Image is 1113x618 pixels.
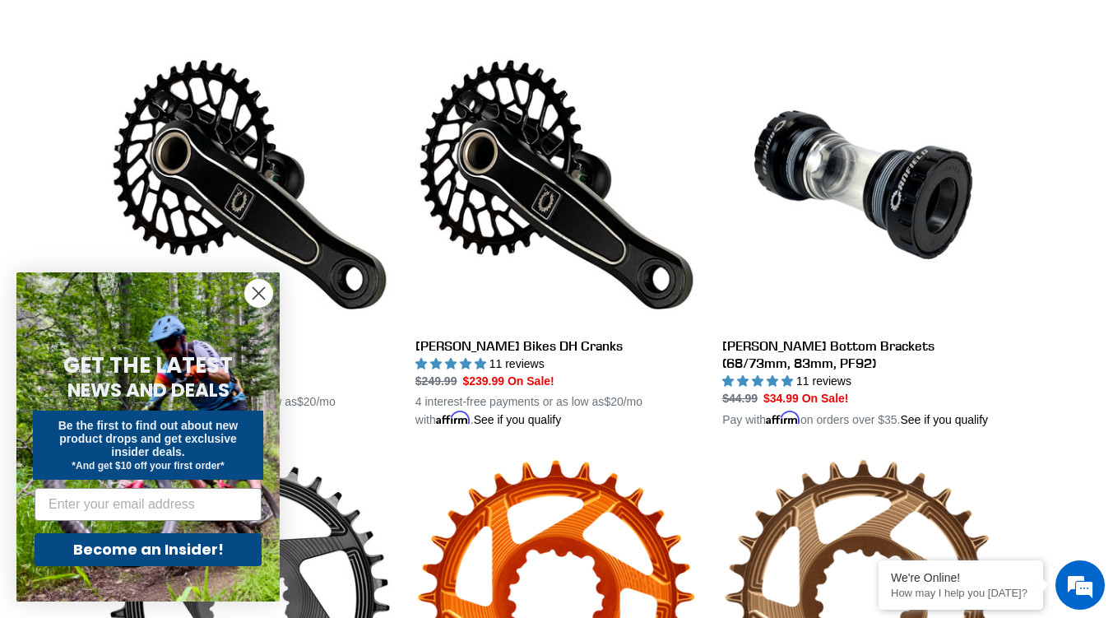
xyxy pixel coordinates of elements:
[891,587,1031,599] p: How may I help you today?
[72,460,224,472] span: *And get $10 off your first order*
[63,351,233,380] span: GET THE LATEST
[58,419,239,458] span: Be the first to find out about new product drops and get exclusive insider deals.
[244,279,273,308] button: Close dialog
[35,533,262,566] button: Become an Insider!
[67,377,230,403] span: NEWS AND DEALS
[891,571,1031,584] div: We're Online!
[35,488,262,521] input: Enter your email address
